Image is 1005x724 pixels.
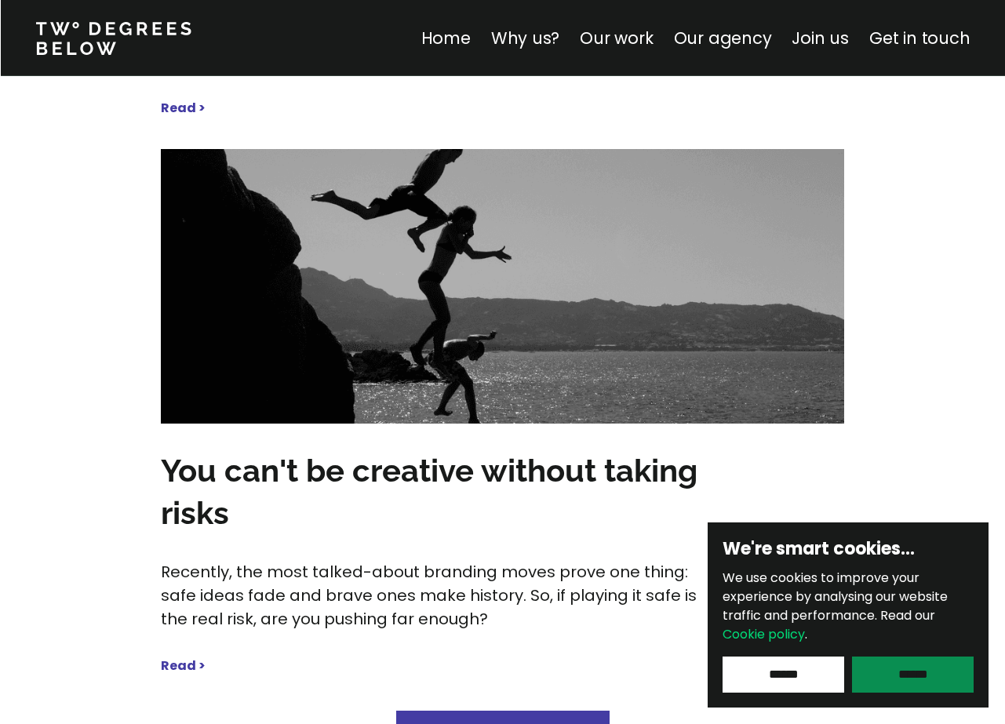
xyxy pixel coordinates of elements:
a: Why us? [490,27,559,49]
span: Read our . [723,606,935,643]
strong: Read > [161,657,206,675]
h6: We're smart cookies… [723,537,974,561]
a: You can't be creative without taking risksRecently, the most talked-about branding moves prove on... [161,149,844,675]
a: Join us [792,27,849,49]
h3: You can't be creative without taking risks [161,449,749,534]
p: We use cookies to improve your experience by analysing our website traffic and performance. [723,569,974,644]
strong: Read > [161,99,206,117]
a: Get in touch [869,27,970,49]
a: Home [421,27,470,49]
p: Recently, the most talked-about branding moves prove one thing: safe ideas fade and brave ones ma... [161,560,725,631]
a: Cookie policy [723,625,805,643]
a: Our agency [673,27,771,49]
a: Our work [580,27,653,49]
